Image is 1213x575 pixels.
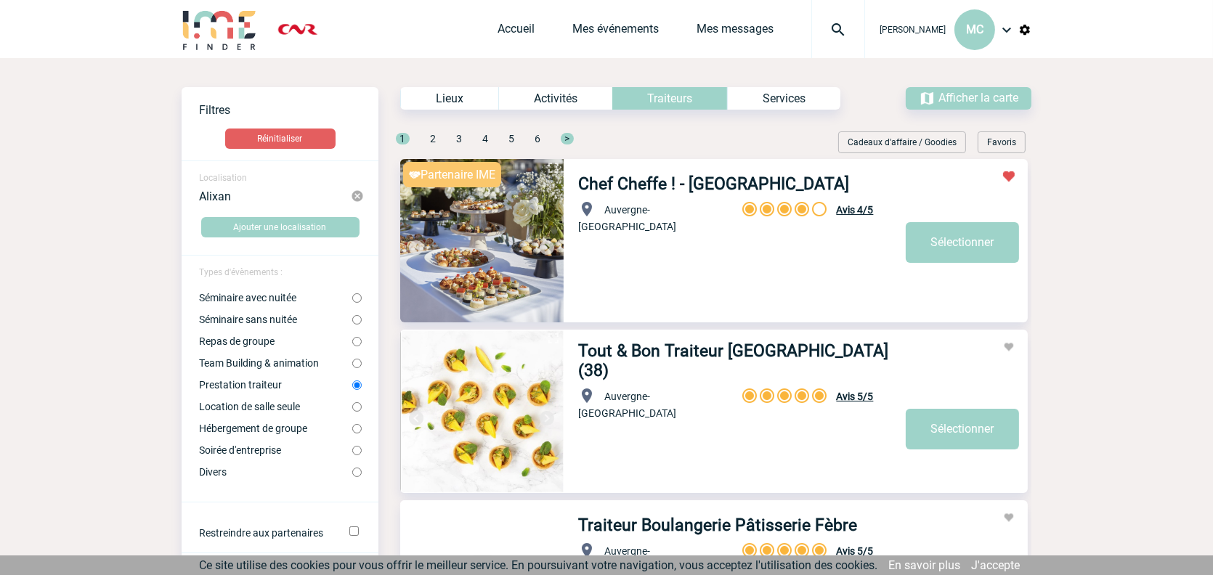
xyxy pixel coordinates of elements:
[199,527,329,539] label: Ne filtrer que sur les établissements ayant un partenariat avec IME
[906,409,1019,449] a: Sélectionner
[199,267,283,277] span: Types d'évènements :
[578,341,905,380] a: Tout & Bon Traiteur [GEOGRAPHIC_DATA] (38)
[837,391,874,402] span: Avis 5/5
[578,200,596,218] img: baseline_location_on_white_24dp-b.png
[578,387,596,404] img: baseline_location_on_white_24dp-b.png
[498,22,535,42] a: Accueil
[572,22,659,42] a: Mes événements
[578,515,857,535] a: Traiteur Boulangerie Pâtisserie Fèbre
[978,131,1026,153] div: Favoris
[199,189,351,203] div: Alixan
[225,129,336,149] button: Réinitialiser
[838,131,966,153] div: Cadeaux d'affaire / Goodies
[612,87,727,110] div: Traiteurs
[199,423,352,434] label: Hébergement de groupe
[837,545,874,557] span: Avis 5/5
[508,133,514,144] span: 5
[578,545,676,574] span: Auvergne-[GEOGRAPHIC_DATA]
[1003,171,1015,182] img: Retirer des favoris
[535,133,540,144] span: 6
[727,87,840,110] div: Services
[351,189,364,203] img: cancel-24-px-g.png
[938,91,1018,105] span: Afficher la carte
[400,87,498,110] div: Lieux
[199,335,352,347] label: Repas de groupe
[199,292,352,303] label: Séminaire avec nuitée
[199,466,352,478] label: Divers
[349,526,359,536] input: Ne filtrer que sur les établissements ayant un partenariat avec IME
[199,444,352,456] label: Soirée d'entreprise
[400,159,564,322] img: 1.jpg
[199,173,247,183] span: Localisation
[578,391,676,419] span: Auvergne-[GEOGRAPHIC_DATA]
[430,133,436,144] span: 2
[409,171,421,179] img: partnaire IME
[400,330,564,493] img: 1.jpg
[971,558,1020,572] a: J'accepte
[697,22,774,42] a: Mes messages
[837,204,874,216] span: Avis 4/5
[396,133,410,144] span: 1
[578,204,676,232] span: Auvergne-[GEOGRAPHIC_DATA]
[498,87,612,110] div: Activités
[1003,512,1015,523] img: Ajouter aux favoris
[906,222,1019,263] a: Sélectionner
[1003,341,1015,353] img: Ajouter aux favoris
[403,162,501,187] div: Partenaire IME
[561,133,574,144] span: >
[832,131,972,153] div: Filtrer sur Cadeaux d'affaire / Goodies
[880,25,946,35] span: [PERSON_NAME]
[456,133,462,144] span: 3
[966,23,983,36] span: MC
[201,217,360,237] button: Ajouter une localisation
[888,558,960,572] a: En savoir plus
[578,174,849,194] a: Chef Cheffe ! - [GEOGRAPHIC_DATA]
[199,103,378,117] p: Filtres
[199,314,352,325] label: Séminaire sans nuitée
[482,133,488,144] span: 4
[182,129,378,149] a: Réinitialiser
[199,558,877,572] span: Ce site utilise des cookies pour vous offrir le meilleur service. En poursuivant votre navigation...
[199,357,352,369] label: Team Building & animation
[182,9,257,50] img: IME-Finder
[578,542,596,559] img: baseline_location_on_white_24dp-b.png
[199,379,352,391] label: Prestation traiteur
[972,131,1031,153] div: Filtrer selon vos favoris
[199,401,352,412] label: Location de salle seule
